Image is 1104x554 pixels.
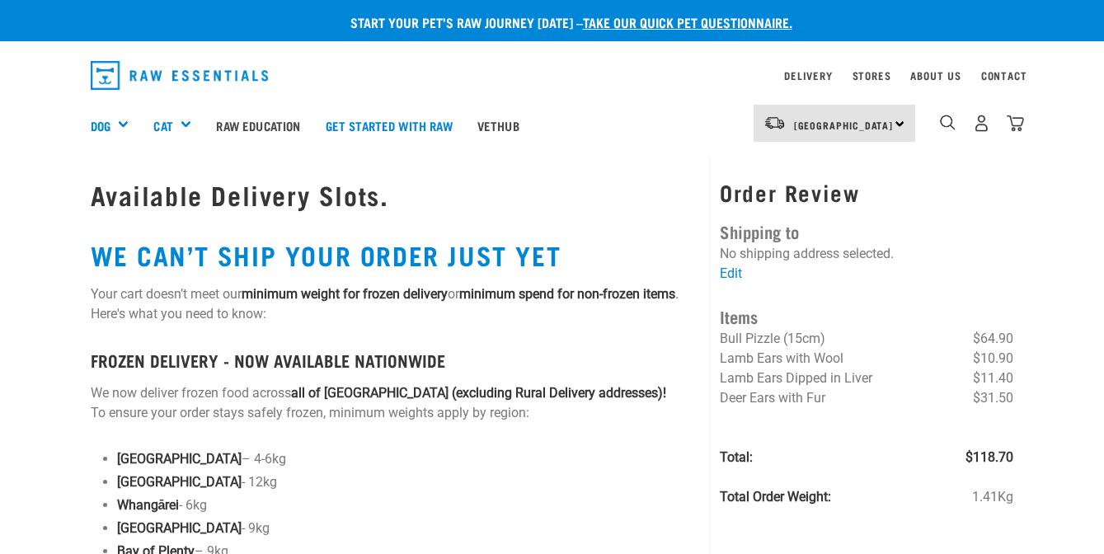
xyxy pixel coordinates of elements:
nav: dropdown navigation [78,54,1027,96]
a: Vethub [465,92,532,158]
h2: WE CAN’T SHIP YOUR ORDER JUST YET [91,240,700,270]
span: [GEOGRAPHIC_DATA] [794,122,894,128]
span: Bull Pizzle (15cm) [720,331,825,346]
p: Your cart doesn’t meet our or . Here's what you need to know: [91,284,700,324]
h1: Available Delivery Slots. [91,180,700,209]
h4: Items [720,303,1013,329]
a: Cat [153,116,172,135]
span: Deer Ears with Fur [720,390,825,406]
a: take our quick pet questionnaire. [583,18,792,26]
span: Lamb Ears Dipped in Liver [720,370,872,386]
span: 1.41Kg [972,487,1013,507]
strong: Total: [720,449,753,465]
h4: FROZEN DELIVERY - NOW AVAILABLE NATIONWIDE [91,350,700,369]
img: user.png [973,115,990,132]
strong: [GEOGRAPHIC_DATA] [117,451,242,467]
span: $10.90 [973,349,1013,369]
a: About Us [910,73,961,78]
span: $64.90 [973,329,1013,349]
strong: minimum spend for non-frozen items [459,286,675,302]
strong: [GEOGRAPHIC_DATA] [117,520,242,536]
img: Raw Essentials Logo [91,61,269,90]
a: Delivery [784,73,832,78]
h4: Shipping to [720,218,1013,244]
p: - 6kg [117,495,700,515]
p: No shipping address selected. [720,244,1013,264]
strong: [GEOGRAPHIC_DATA] [117,474,242,490]
span: $11.40 [973,369,1013,388]
a: Contact [981,73,1027,78]
a: Get started with Raw [313,92,465,158]
a: Dog [91,116,110,135]
strong: Whangārei [117,497,180,513]
img: van-moving.png [763,115,786,130]
strong: all of [GEOGRAPHIC_DATA] (excluding Rural Delivery addresses)! [291,385,666,401]
h3: Order Review [720,180,1013,205]
span: $31.50 [973,388,1013,408]
a: Stores [853,73,891,78]
strong: Total Order Weight: [720,489,831,505]
p: We now deliver frozen food across To ensure your order stays safely frozen, minimum weights apply... [91,383,700,423]
p: - 12kg [117,472,700,492]
a: Raw Education [204,92,312,158]
img: home-icon-1@2x.png [940,115,956,130]
span: Lamb Ears with Wool [720,350,843,366]
a: Edit [720,265,742,281]
p: - 9kg [117,519,700,538]
p: – 4-6kg [117,449,700,469]
span: $118.70 [965,448,1013,467]
strong: minimum weight for frozen delivery [242,286,448,302]
img: home-icon@2x.png [1007,115,1024,132]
